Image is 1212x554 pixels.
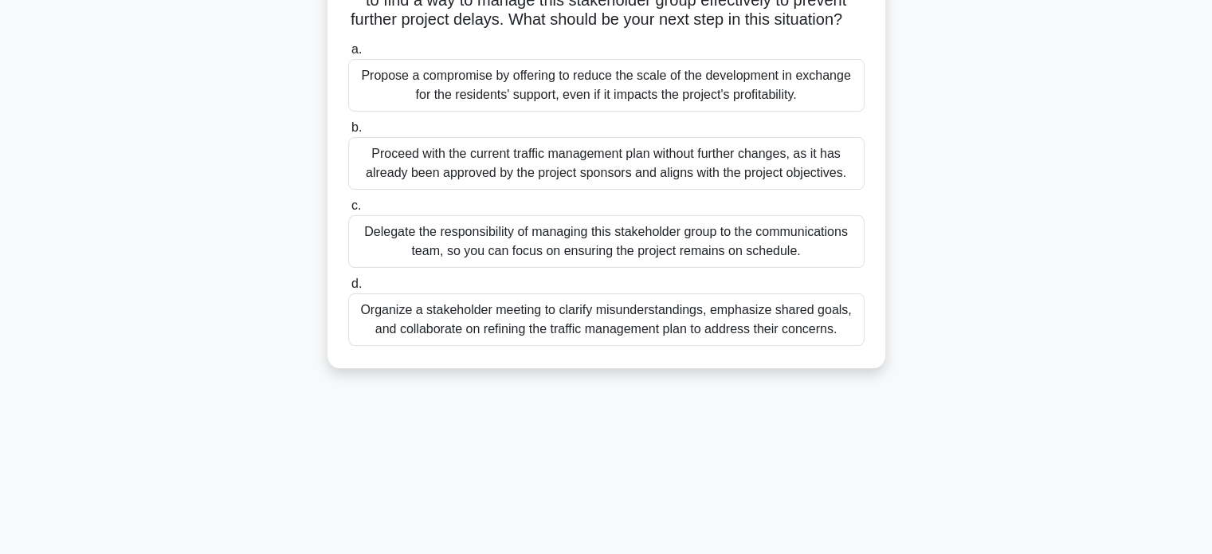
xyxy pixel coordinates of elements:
div: Delegate the responsibility of managing this stakeholder group to the communications team, so you... [348,215,865,268]
span: a. [351,42,362,56]
div: Proceed with the current traffic management plan without further changes, as it has already been ... [348,137,865,190]
div: Propose a compromise by offering to reduce the scale of the development in exchange for the resid... [348,59,865,112]
span: d. [351,277,362,290]
div: Organize a stakeholder meeting to clarify misunderstandings, emphasize shared goals, and collabor... [348,293,865,346]
span: c. [351,198,361,212]
span: b. [351,120,362,134]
